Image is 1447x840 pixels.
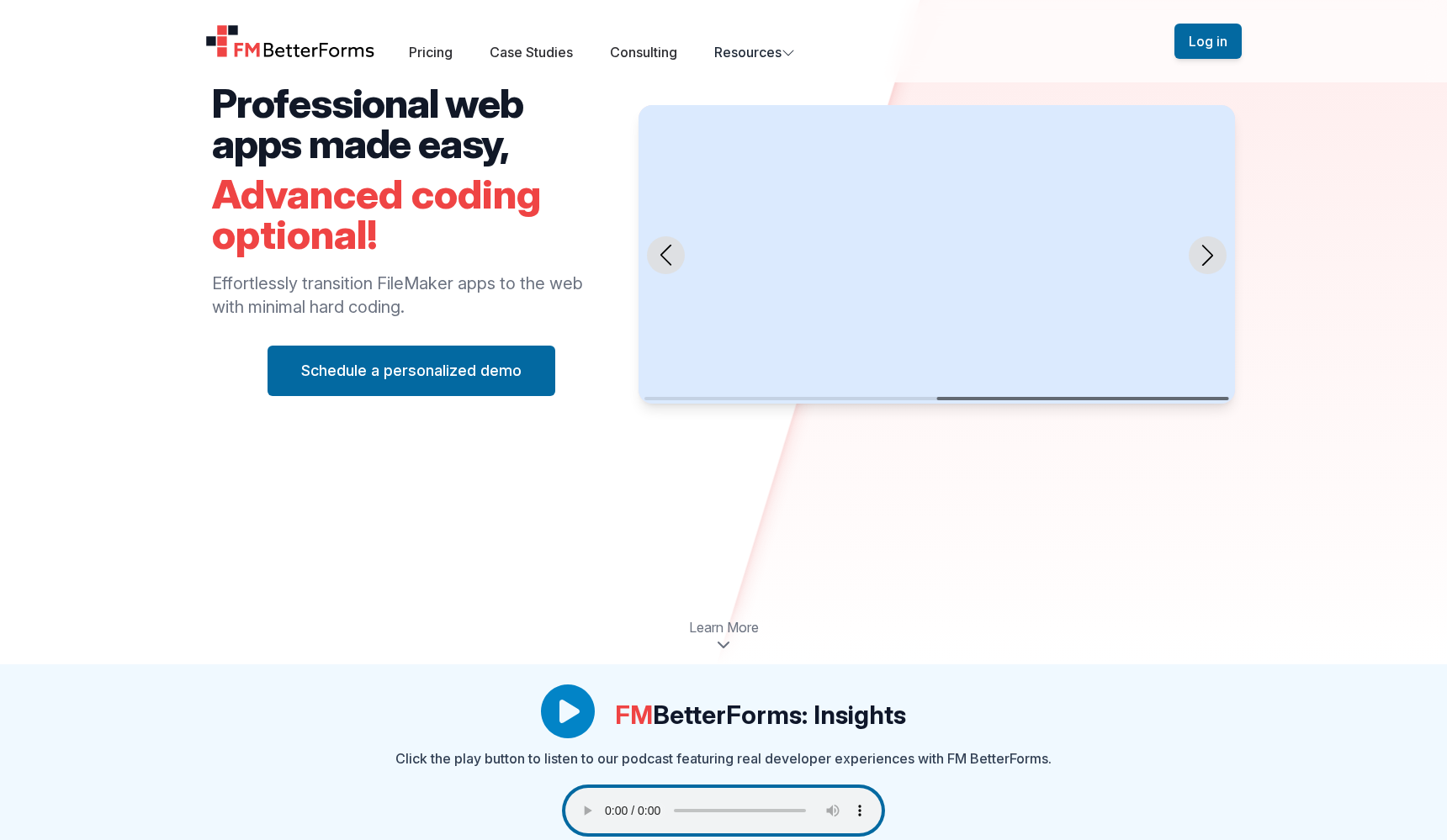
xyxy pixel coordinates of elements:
[212,174,612,255] h2: Advanced coding optional!
[615,700,906,730] h1: BetterForms: Insights
[212,83,612,164] h2: Professional web apps made easy,
[395,748,1052,769] p: Click the play button to listen to our podcast featuring real developer experiences with FM Bette...
[615,700,653,730] span: FM
[490,44,573,61] a: Case Studies
[714,42,795,62] button: Resources
[205,24,375,58] a: Home
[268,346,555,396] button: Schedule a personalized demo
[1174,24,1242,59] button: Log in
[689,617,759,637] span: Learn More
[185,20,1262,62] nav: Global
[212,272,612,319] p: Effortlessly transition FileMaker apps to the web with minimal hard coding.
[409,44,453,61] a: Pricing
[610,44,677,61] a: Consulting
[565,788,882,833] audio: Your browser does not support the audio element.
[639,105,1235,404] swiper-slide: 2 / 2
